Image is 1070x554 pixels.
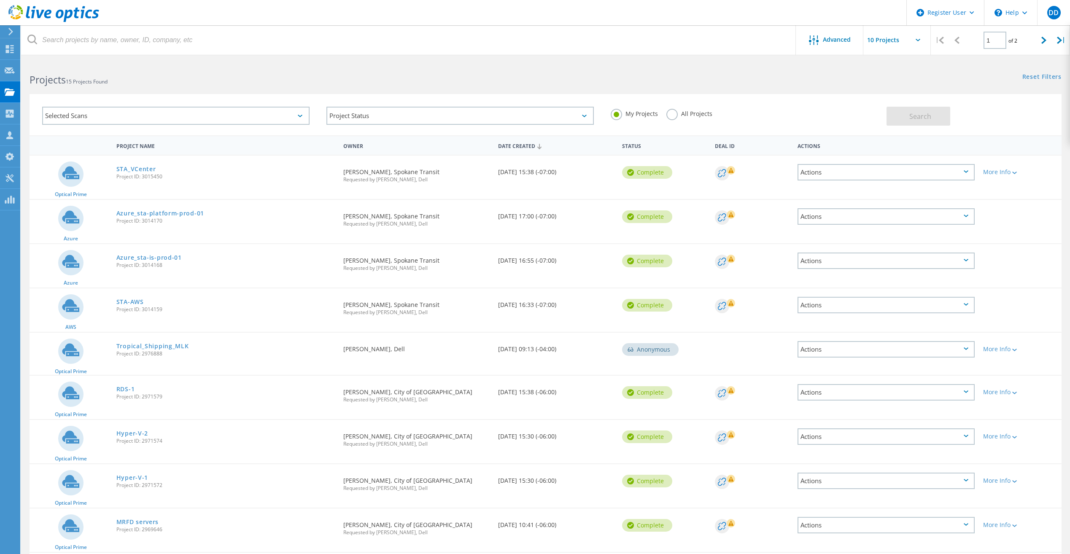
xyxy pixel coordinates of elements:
[622,166,672,179] div: Complete
[339,288,494,323] div: [PERSON_NAME], Spokane Transit
[116,430,148,436] a: Hyper-V-2
[931,25,948,55] div: |
[343,530,490,535] span: Requested by [PERSON_NAME], Dell
[116,218,335,223] span: Project ID: 3014170
[622,386,672,399] div: Complete
[494,464,618,492] div: [DATE] 15:30 (-06:00)
[983,169,1057,175] div: More Info
[116,483,335,488] span: Project ID: 2971572
[666,109,712,117] label: All Projects
[798,208,975,225] div: Actions
[494,244,618,272] div: [DATE] 16:55 (-07:00)
[116,394,335,399] span: Project ID: 2971579
[995,9,1002,16] svg: \n
[494,376,618,403] div: [DATE] 15:38 (-06:00)
[793,137,979,153] div: Actions
[112,137,339,153] div: Project Name
[823,37,851,43] span: Advanced
[494,420,618,448] div: [DATE] 15:30 (-06:00)
[798,473,975,489] div: Actions
[116,386,135,392] a: RDS-1
[798,253,975,269] div: Actions
[339,333,494,360] div: [PERSON_NAME], Dell
[116,255,182,261] a: Azure_sta-is-prod-01
[494,200,618,228] div: [DATE] 17:00 (-07:00)
[343,310,490,315] span: Requested by [PERSON_NAME], Dell
[55,500,87,506] span: Optical Prime
[622,519,672,532] div: Complete
[622,299,672,312] div: Complete
[66,78,108,85] span: 15 Projects Found
[1048,9,1059,16] span: DD
[42,107,310,125] div: Selected Scans
[343,177,490,182] span: Requested by [PERSON_NAME], Dell
[494,156,618,183] div: [DATE] 15:38 (-07:00)
[798,384,975,401] div: Actions
[21,25,796,55] input: Search projects by name, owner, ID, company, etc
[618,137,711,153] div: Status
[55,545,87,550] span: Optical Prime
[116,343,189,349] a: Tropical_Shipping_MLK
[339,244,494,279] div: [PERSON_NAME], Spokane Transit
[116,210,204,216] a: Azure_sta-platform-prod-01
[116,299,144,305] a: STA-AWS
[339,376,494,411] div: [PERSON_NAME], City of [GEOGRAPHIC_DATA]
[55,369,87,374] span: Optical Prime
[798,341,975,358] div: Actions
[622,430,672,443] div: Complete
[30,73,66,86] b: Projects
[339,464,494,499] div: [PERSON_NAME], City of [GEOGRAPHIC_DATA]
[622,475,672,487] div: Complete
[116,519,159,525] a: MRFD servers
[343,397,490,402] span: Requested by [PERSON_NAME], Dell
[64,280,78,285] span: Azure
[339,508,494,543] div: [PERSON_NAME], City of [GEOGRAPHIC_DATA]
[798,517,975,533] div: Actions
[116,174,335,179] span: Project ID: 3015450
[64,236,78,241] span: Azure
[1008,37,1017,44] span: of 2
[494,288,618,316] div: [DATE] 16:33 (-07:00)
[343,266,490,271] span: Requested by [PERSON_NAME], Dell
[116,166,156,172] a: STA_VCenter
[343,221,490,226] span: Requested by [PERSON_NAME], Dell
[494,508,618,536] div: [DATE] 10:41 (-06:00)
[116,475,148,481] a: Hyper-V-1
[116,527,335,532] span: Project ID: 2969646
[494,333,618,360] div: [DATE] 09:13 (-04:00)
[8,18,99,24] a: Live Optics Dashboard
[339,420,494,455] div: [PERSON_NAME], City of [GEOGRAPHIC_DATA]
[494,137,618,153] div: Date Created
[1022,74,1062,81] a: Reset Filters
[622,255,672,267] div: Complete
[1053,25,1070,55] div: |
[116,263,335,268] span: Project ID: 3014168
[798,164,975,180] div: Actions
[983,389,1057,395] div: More Info
[798,297,975,313] div: Actions
[611,109,658,117] label: My Projects
[711,137,793,153] div: Deal Id
[622,210,672,223] div: Complete
[983,433,1057,439] div: More Info
[116,307,335,312] span: Project ID: 3014159
[343,486,490,491] span: Requested by [PERSON_NAME], Dell
[909,112,931,121] span: Search
[983,346,1057,352] div: More Info
[622,343,679,356] div: Anonymous
[116,438,335,444] span: Project ID: 2971574
[55,192,87,197] span: Optical Prime
[339,137,494,153] div: Owner
[326,107,594,125] div: Project Status
[798,428,975,445] div: Actions
[343,441,490,446] span: Requested by [PERSON_NAME], Dell
[983,478,1057,484] div: More Info
[339,200,494,235] div: [PERSON_NAME], Spokane Transit
[116,351,335,356] span: Project ID: 2976888
[55,456,87,461] span: Optical Prime
[887,107,950,126] button: Search
[55,412,87,417] span: Optical Prime
[339,156,494,191] div: [PERSON_NAME], Spokane Transit
[983,522,1057,528] div: More Info
[65,325,76,330] span: AWS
